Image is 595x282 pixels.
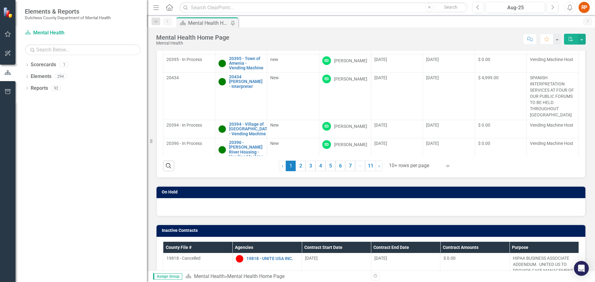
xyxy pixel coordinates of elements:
[478,57,490,62] span: $ 0.00
[163,138,215,161] td: Double-Click to Edit
[374,141,387,146] span: [DATE]
[218,125,226,133] img: Active
[478,123,490,128] span: $ 0.00
[162,228,582,233] h3: Inactive Contracts
[215,54,267,72] td: Double-Click to Edit Right Click for Context Menu
[322,140,331,149] div: ED
[25,8,111,15] span: Elements & Reports
[227,273,284,279] div: Mental Health Home Page
[423,54,475,72] td: Double-Click to Edit
[163,54,215,72] td: Double-Click to Edit
[315,161,325,171] a: 4
[306,161,315,171] a: 3
[246,256,299,261] a: 19818 - UNITE USA INC.
[156,41,229,46] div: Mental Health
[166,141,202,146] span: 20396 - In Process
[218,146,226,154] img: Active
[371,72,423,120] td: Double-Click to Edit
[267,138,319,161] td: Double-Click to Edit
[215,138,267,161] td: Double-Click to Edit Right Click for Context Menu
[319,72,371,120] td: Double-Click to Edit
[345,161,355,171] a: 7
[270,75,279,80] span: New
[162,190,582,194] h3: On Hold
[59,62,69,67] div: 1
[156,34,229,41] div: Mental Health Home Page
[334,76,367,82] div: [PERSON_NAME]
[371,120,423,138] td: Double-Click to Edit
[478,75,499,80] span: $ 4,999.00
[166,75,179,80] span: 20434
[478,141,490,146] span: $ 0.00
[475,120,527,138] td: Double-Click to Edit
[423,72,475,120] td: Double-Click to Edit
[194,273,225,279] a: Mental Health
[270,123,279,128] span: New
[31,73,51,80] a: Elements
[426,75,439,80] span: [DATE]
[486,2,545,13] button: Aug-25
[229,56,264,71] a: 20395 - Town of Amenia - Vending Machine
[365,161,376,171] a: 11
[374,256,387,261] span: [DATE]
[166,123,202,128] span: 20394 - In Process
[166,256,201,261] span: 19818 - Cancelled
[530,75,575,118] p: SPANISH INTERPRETATION SERVICES AT FOUR OF OUR PUBLIC FORUMS TO BE HELD THROUGHOUT [GEOGRAPHIC_DATA]
[270,141,279,146] span: New
[530,122,575,128] p: Vending Machine Host
[371,54,423,72] td: Double-Click to Edit
[267,54,319,72] td: Double-Click to Edit
[322,56,331,65] div: ED
[322,75,331,83] div: ED
[527,120,579,138] td: Double-Click to Edit
[426,123,439,128] span: [DATE]
[270,57,278,62] span: new
[319,120,371,138] td: Double-Click to Edit
[282,163,283,169] span: ‹
[179,2,468,13] input: Search ClearPoint...
[334,123,367,129] div: [PERSON_NAME]
[475,72,527,120] td: Double-Click to Edit
[435,3,466,12] button: Search
[374,75,387,80] span: [DATE]
[31,61,56,68] a: Scorecards
[423,138,475,161] td: Double-Click to Edit
[374,57,387,62] span: [DATE]
[426,141,439,146] span: [DATE]
[163,120,215,138] td: Double-Click to Edit
[325,161,335,171] a: 5
[51,85,61,91] div: 92
[319,54,371,72] td: Double-Click to Edit
[305,256,318,261] span: [DATE]
[475,138,527,161] td: Double-Click to Edit
[218,78,226,85] img: Active
[579,2,590,13] div: RP
[488,4,543,11] div: Aug-25
[55,74,67,79] div: 294
[25,15,111,20] small: Dutchess County Department of Mental Health
[574,261,589,276] div: Open Intercom Messenger
[229,140,264,159] a: 20396 - [PERSON_NAME] River Housing - Vending Machine
[153,273,182,280] span: Assign Group
[3,7,14,18] img: ClearPoint Strategy
[371,138,423,161] td: Double-Click to Edit
[229,75,264,89] a: 20434 [PERSON_NAME] - Interpreter
[426,57,439,62] span: [DATE]
[475,54,527,72] td: Double-Click to Edit
[236,255,243,262] img: Inactive
[166,57,202,62] span: 20395 - In Process
[31,85,48,92] a: Reports
[335,161,345,171] a: 6
[527,138,579,161] td: Double-Click to Edit
[163,72,215,120] td: Double-Click to Edit
[267,72,319,120] td: Double-Click to Edit
[319,138,371,161] td: Double-Click to Edit
[527,72,579,120] td: Double-Click to Edit
[188,19,229,27] div: Mental Health Home Page
[218,60,226,67] img: Active
[423,120,475,138] td: Double-Click to Edit
[334,141,367,148] div: [PERSON_NAME]
[215,120,267,138] td: Double-Click to Edit Right Click for Context Menu
[378,163,380,169] span: ›
[527,54,579,72] td: Double-Click to Edit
